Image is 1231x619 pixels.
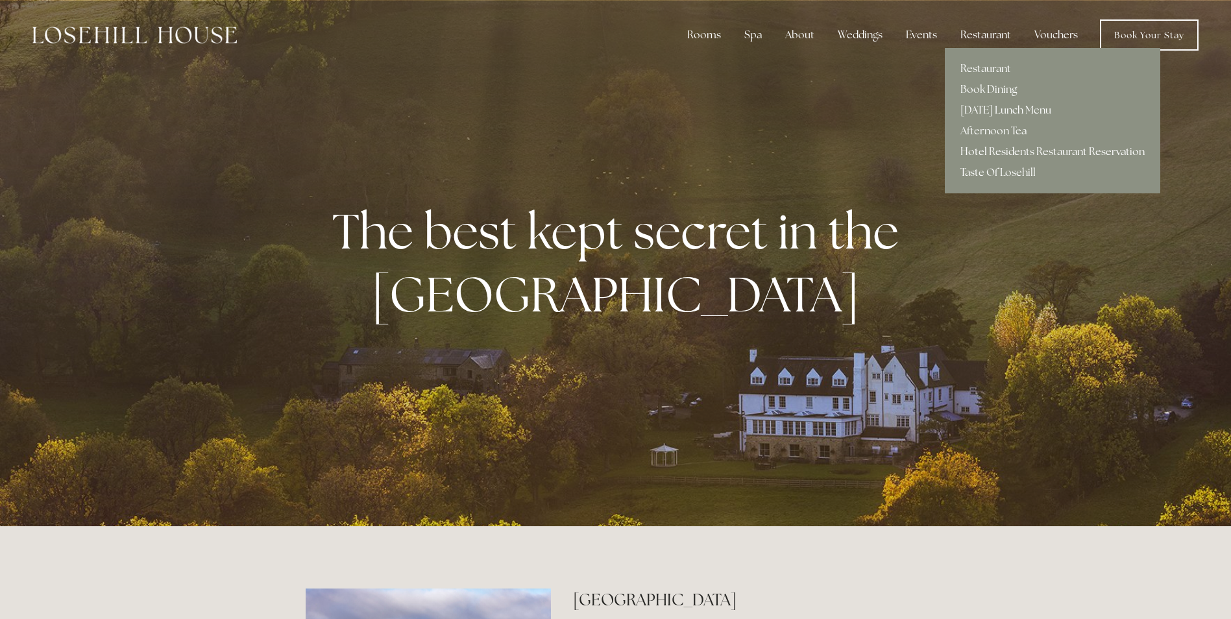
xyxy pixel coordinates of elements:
[1024,22,1088,48] a: Vouchers
[945,141,1160,162] a: Hotel Residents Restaurant Reservation
[945,58,1160,79] a: Restaurant
[945,162,1160,183] a: Taste Of Losehill
[332,199,909,326] strong: The best kept secret in the [GEOGRAPHIC_DATA]
[677,22,731,48] div: Rooms
[945,79,1160,100] a: Book Dining
[945,121,1160,141] a: Afternoon Tea
[734,22,772,48] div: Spa
[1100,19,1199,51] a: Book Your Stay
[775,22,825,48] div: About
[896,22,947,48] div: Events
[32,27,237,43] img: Losehill House
[827,22,893,48] div: Weddings
[573,589,925,611] h2: [GEOGRAPHIC_DATA]
[945,100,1160,121] a: [DATE] Lunch Menu
[950,22,1021,48] div: Restaurant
